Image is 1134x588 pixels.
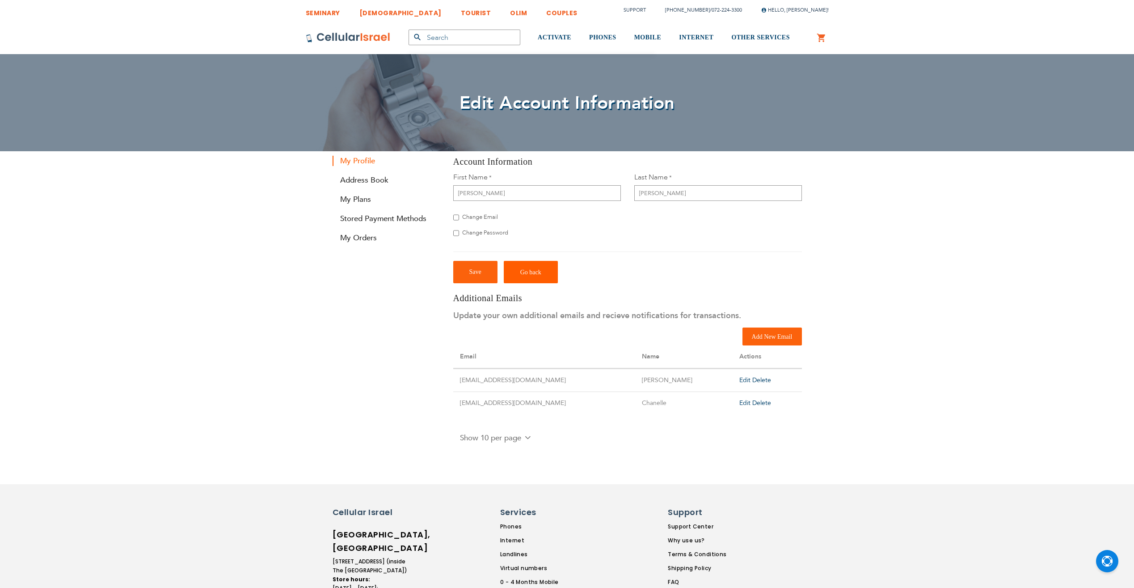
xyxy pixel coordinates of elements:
[634,34,662,41] span: MOBILE
[752,399,771,407] a: Delete
[752,376,771,384] a: Delete
[761,7,829,13] span: Hello, [PERSON_NAME]!
[538,34,571,41] span: ACTIVATE
[668,550,726,558] a: Terms & Conditions
[546,2,578,19] a: COUPLES
[742,328,802,345] button: Add New Email
[668,523,726,531] a: Support Center
[453,345,636,368] th: Email
[453,369,636,392] td: [EMAIL_ADDRESS][DOMAIN_NAME]
[668,537,726,545] a: Why use us?
[668,578,726,586] a: FAQ
[656,4,742,17] li: /
[635,345,733,368] th: Name
[733,345,801,368] th: Actions
[739,399,750,407] a: Edit
[306,32,391,43] img: Cellular Israel Logo
[333,507,409,518] h6: Cellular Israel
[333,213,440,224] a: Stored Payment Methods
[589,34,616,41] span: PHONES
[461,2,491,19] a: TOURIST
[453,172,488,182] span: First Name
[333,194,440,205] a: My Plans
[634,21,662,55] a: MOBILE
[510,2,527,19] a: OLIM
[359,2,442,19] a: [DEMOGRAPHIC_DATA]
[462,213,498,221] span: Change Email
[679,34,713,41] span: INTERNET
[333,575,370,583] strong: Store hours:
[453,392,636,414] td: [EMAIL_ADDRESS][DOMAIN_NAME]
[306,2,340,19] a: SEMINARY
[624,7,646,13] a: Support
[679,21,713,55] a: INTERNET
[500,507,576,518] h6: Services
[333,175,440,185] a: Address Book
[409,30,520,45] input: Search
[469,268,481,275] span: Save
[453,292,802,304] h3: Additional Emails
[453,156,802,168] h3: Account Information
[453,261,497,283] button: Save
[589,21,616,55] a: PHONES
[538,21,571,55] a: ACTIVATE
[333,156,440,166] strong: My Profile
[731,34,790,41] span: OTHER SERVICES
[453,229,459,238] input: Change Password
[500,564,582,572] a: Virtual numbers
[460,91,675,115] span: Edit Account Information
[453,309,802,323] p: Update your own additional emails and recieve notifications for transactions.
[668,564,726,572] a: Shipping Policy
[333,233,440,243] a: My Orders
[635,392,733,414] td: Chanelle
[504,261,558,283] a: Go back
[462,229,508,237] span: Change Password
[752,333,793,340] span: Add New Email
[520,269,541,276] span: Go back
[665,7,710,13] a: [PHONE_NUMBER]
[739,376,750,384] a: Edit
[668,507,721,518] h6: Support
[500,523,582,531] a: Phones
[712,7,742,13] a: 072-224-3300
[500,537,582,545] a: Internet
[635,369,733,392] td: [PERSON_NAME]
[500,550,582,558] a: Landlines
[453,185,621,201] input: First Name
[634,185,802,201] input: Last Name
[333,528,409,555] h6: [GEOGRAPHIC_DATA], [GEOGRAPHIC_DATA]
[731,21,790,55] a: OTHER SERVICES
[453,213,459,222] input: Change Email
[634,172,668,182] span: Last Name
